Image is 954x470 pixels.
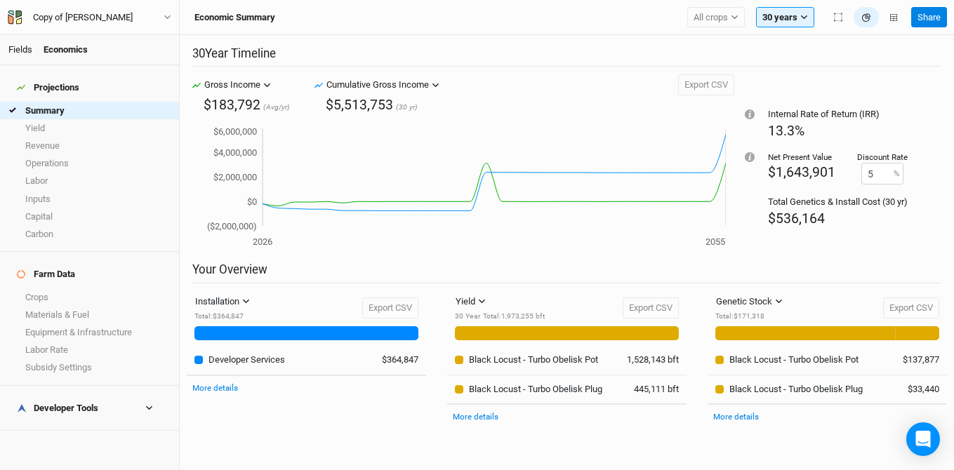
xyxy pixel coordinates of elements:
div: Black Locust - Turbo Obelisk Pot [469,354,598,366]
div: Tooltip anchor [743,151,756,163]
span: (30 yr) [396,102,418,113]
div: Total Genetics & Install Cost (30 yr) [768,196,908,208]
button: Share [911,7,947,28]
button: Copy of [PERSON_NAME] [7,10,172,25]
div: Genetic Stock [716,295,772,309]
div: Net Present Value [768,152,835,163]
span: $1,643,901 [768,164,835,180]
div: Copy of [PERSON_NAME] [33,11,133,25]
a: More details [453,412,498,422]
h2: Your Overview [192,262,941,283]
button: Cumulative Gross Income [323,74,443,95]
div: Economics [44,43,88,56]
button: All crops [687,7,745,28]
td: $33,440 [895,375,947,404]
div: Projections [17,82,79,93]
h2: 30 Year Timeline [192,46,941,67]
div: Black Locust - Turbo Obelisk Pot [729,354,859,366]
tspan: ($2,000,000) [207,221,257,231]
button: Export CSV [883,297,939,318]
h3: Economic Summary [194,12,275,23]
span: (Avg/yr) [263,102,290,113]
div: $183,792 [204,95,260,114]
button: Export CSV [678,74,734,95]
tspan: $0 [247,196,257,207]
tspan: $4,000,000 [213,148,257,159]
div: Total : $171,318 [715,311,789,322]
button: Yield [449,291,492,312]
div: Total : $364,847 [194,311,256,322]
a: More details [192,383,238,393]
div: $5,513,753 [326,95,393,114]
td: $137,877 [895,346,947,375]
div: Open Intercom Messenger [906,422,940,456]
div: Internal Rate of Return (IRR) [768,108,908,121]
div: Black Locust - Turbo Obelisk Plug [729,383,863,396]
h4: Developer Tools [8,394,171,422]
button: Export CSV [362,297,418,318]
button: Genetic Stock [710,291,789,312]
div: Copy of Bronson Stone [33,11,133,25]
tspan: $6,000,000 [213,126,257,137]
div: 30 Year Total : 1,973,255 bft [455,311,545,322]
button: Installation [189,291,256,312]
div: Farm Data [17,269,75,280]
div: Gross Income [204,78,260,92]
tspan: 2055 [705,236,725,247]
tspan: 2026 [253,236,272,247]
div: Black Locust - Turbo Obelisk Plug [469,383,602,396]
label: % [894,168,899,180]
td: 445,111 bft [619,375,687,404]
td: $364,847 [374,346,426,375]
div: Cumulative Gross Income [326,78,429,92]
a: More details [713,412,759,422]
button: 30 years [756,7,814,28]
input: 0 [861,163,903,184]
td: 1,528,143 bft [619,346,687,375]
button: Export CSV [623,297,679,318]
div: Developer Tools [17,403,98,414]
div: Discount Rate [857,152,908,163]
div: Yield [456,295,475,309]
span: All crops [694,11,728,25]
div: Developer Services [208,354,285,366]
div: Tooltip anchor [743,108,756,121]
a: Fields [8,44,32,55]
button: Gross Income [201,74,274,95]
div: Installation [195,295,239,309]
tspan: $2,000,000 [213,172,257,182]
span: 13.3% [768,123,804,139]
span: $536,164 [768,210,825,227]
